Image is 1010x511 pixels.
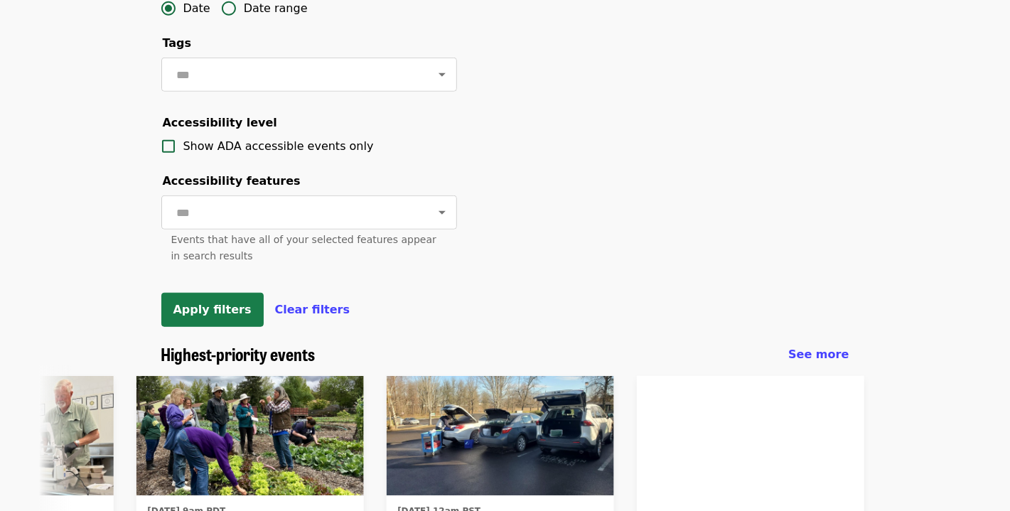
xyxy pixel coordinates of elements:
[173,303,252,316] span: Apply filters
[171,234,436,262] span: Events that have all of your selected features appear in search results
[161,341,316,366] span: Highest-priority events
[387,376,614,495] img: Meals on Wheels Driver organized by FOOD For Lane County
[432,203,452,222] button: Open
[150,344,861,365] div: Highest-priority events
[432,65,452,85] button: Open
[788,346,849,363] a: See more
[163,116,277,129] span: Accessibility level
[161,293,264,327] button: Apply filters
[163,174,301,188] span: Accessibility features
[275,303,350,316] span: Clear filters
[136,376,364,495] img: GrassRoots Garden organized by FOOD For Lane County
[788,348,849,361] span: See more
[183,139,374,153] span: Show ADA accessible events only
[161,344,316,365] a: Highest-priority events
[163,36,192,50] span: Tags
[275,301,350,318] button: Clear filters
